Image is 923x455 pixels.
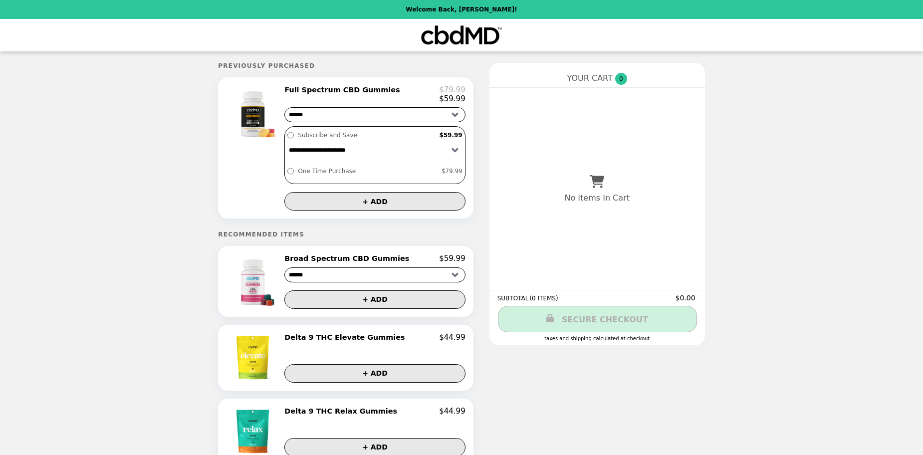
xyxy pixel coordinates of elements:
[218,62,473,69] h5: Previously Purchased
[284,364,465,383] button: + ADD
[676,294,697,302] span: $0.00
[439,165,465,177] label: $79.99
[295,165,439,177] label: One Time Purchase
[497,295,530,302] span: SUBTOTAL
[529,295,558,302] span: ( 0 ITEMS )
[615,73,627,85] span: 0
[439,85,465,94] p: $79.99
[437,129,464,141] label: $59.99
[295,129,437,141] label: Subscribe and Save
[285,141,464,159] select: Select a subscription option
[439,94,465,103] p: $59.99
[439,333,465,342] p: $44.99
[218,231,473,238] h5: Recommended Items
[284,85,404,94] h2: Full Spectrum CBD Gummies
[225,85,283,141] img: Full Spectrum CBD Gummies
[420,25,502,45] img: Brand Logo
[406,6,517,13] p: Welcome Back, [PERSON_NAME]!
[567,73,613,83] span: YOUR CART
[284,254,413,263] h2: Broad Spectrum CBD Gummies
[284,407,401,416] h2: Delta 9 THC Relax Gummies
[228,333,280,383] img: Delta 9 THC Elevate Gummies
[284,107,465,122] select: Select a product variant
[284,267,465,282] select: Select a product variant
[284,290,465,309] button: + ADD
[439,407,465,416] p: $44.99
[439,254,465,263] p: $59.99
[284,192,465,211] button: + ADD
[226,254,282,308] img: Broad Spectrum CBD Gummies
[284,333,409,342] h2: Delta 9 THC Elevate Gummies
[564,193,629,203] p: No Items In Cart
[497,336,697,341] div: Taxes and Shipping calculated at checkout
